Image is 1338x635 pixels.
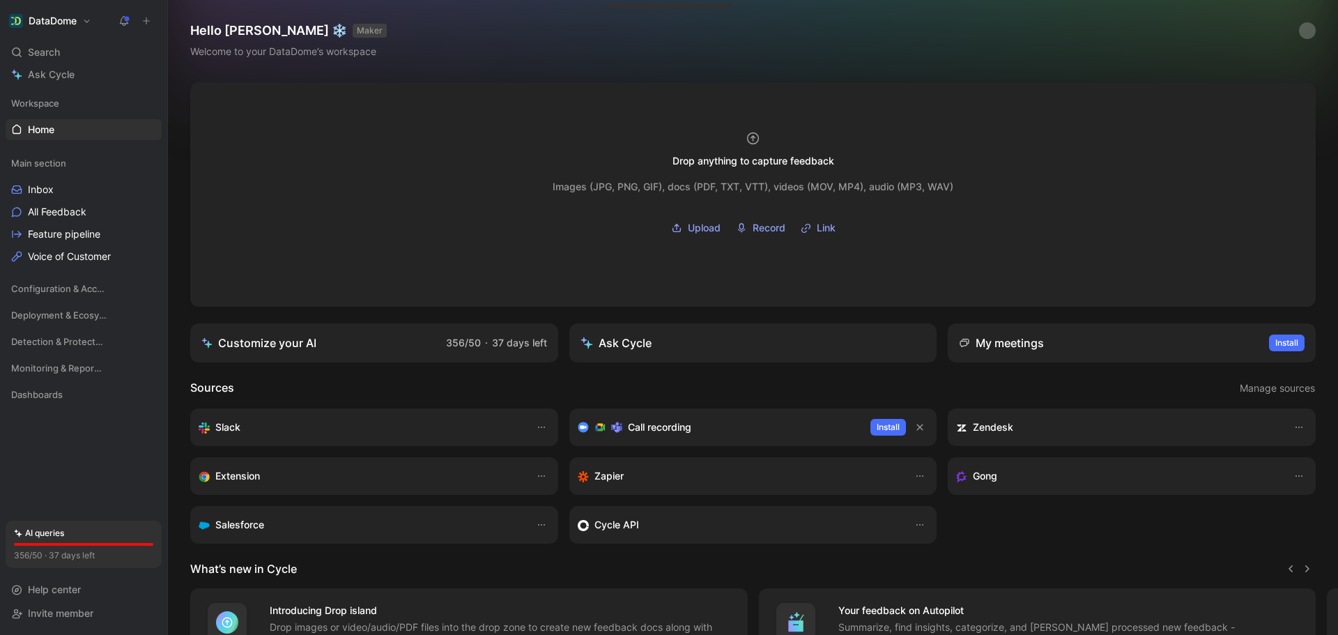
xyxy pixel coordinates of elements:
[28,66,75,83] span: Ask Cycle
[215,419,240,436] h3: Slack
[11,156,66,170] span: Main section
[14,549,95,563] div: 356/50 · 37 days left
[1240,380,1315,397] span: Manage sources
[959,335,1044,351] div: My meetings
[870,419,906,436] button: Install
[215,468,260,484] h3: Extension
[6,384,162,405] div: Dashboards
[353,24,387,38] button: MAKER
[190,43,387,60] div: Welcome to your DataDome’s workspace
[6,42,162,63] div: Search
[594,468,624,484] h3: Zapier
[199,468,522,484] div: Capture feedback from anywhere on the web
[190,379,234,397] h2: Sources
[578,517,901,533] div: Sync customers & send feedback from custom sources. Get inspired by our favorite use case
[14,526,64,540] div: AI queries
[817,220,836,236] span: Link
[215,517,264,533] h3: Salesforce
[6,246,162,267] a: Voice of Customer
[553,178,953,195] div: Images (JPG, PNG, GIF), docs (PDF, TXT, VTT), videos (MOV, MP4), audio (MP3, WAV)
[446,337,481,349] span: 356/50
[28,123,54,137] span: Home
[199,419,522,436] div: Sync your customers, send feedback and get updates in Slack
[492,337,547,349] span: 37 days left
[6,384,162,409] div: Dashboards
[6,305,162,326] div: Deployment & Ecosystem
[877,420,900,434] span: Install
[270,602,731,619] h4: Introducing Drop island
[6,603,162,624] div: Invite member
[11,282,105,296] span: Configuration & Access
[28,250,111,263] span: Voice of Customer
[731,217,790,238] button: Record
[666,217,725,238] button: Upload
[1239,379,1316,397] button: Manage sources
[594,517,639,533] h3: Cycle API
[28,583,81,595] span: Help center
[578,419,860,436] div: Record & transcribe meetings from Zoom, Meet & Teams.
[11,361,105,375] span: Monitoring & Reporting
[6,579,162,600] div: Help center
[973,419,1013,436] h3: Zendesk
[6,179,162,200] a: Inbox
[28,607,93,619] span: Invite member
[11,308,107,322] span: Deployment & Ecosystem
[201,335,316,351] div: Customize your AI
[6,305,162,330] div: Deployment & Ecosystem
[6,119,162,140] a: Home
[6,93,162,114] div: Workspace
[672,153,834,169] div: Drop anything to capture feedback
[956,468,1279,484] div: Capture feedback from your incoming calls
[6,358,162,383] div: Monitoring & Reporting
[569,323,937,362] button: Ask Cycle
[485,337,488,349] span: ·
[628,419,691,436] h3: Call recording
[6,201,162,222] a: All Feedback
[6,153,162,267] div: Main sectionInboxAll FeedbackFeature pipelineVoice of Customer
[838,602,1300,619] h4: Your feedback on Autopilot
[29,15,77,27] h1: DataDome
[6,331,162,356] div: Detection & Protection
[11,96,59,110] span: Workspace
[6,331,162,352] div: Detection & Protection
[190,22,387,39] h1: Hello [PERSON_NAME] ❄️
[28,205,86,219] span: All Feedback
[973,468,997,484] h3: Gong
[6,278,162,303] div: Configuration & Access
[6,224,162,245] a: Feature pipeline
[6,358,162,378] div: Monitoring & Reporting
[190,323,558,362] a: Customize your AI356/50·37 days left
[28,44,60,61] span: Search
[578,468,901,484] div: Capture feedback from thousands of sources with Zapier (survey results, recordings, sheets, etc).
[9,14,23,28] img: DataDome
[1269,335,1305,351] button: Install
[753,220,785,236] span: Record
[796,217,840,238] button: Link
[28,183,54,197] span: Inbox
[11,335,105,349] span: Detection & Protection
[11,388,63,401] span: Dashboards
[580,335,652,351] div: Ask Cycle
[956,419,1279,436] div: Sync customers and create docs
[28,227,100,241] span: Feature pipeline
[6,278,162,299] div: Configuration & Access
[6,64,162,85] a: Ask Cycle
[190,560,297,577] h2: What’s new in Cycle
[688,220,721,236] span: Upload
[6,153,162,174] div: Main section
[6,11,95,31] button: DataDomeDataDome
[1275,336,1298,350] span: Install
